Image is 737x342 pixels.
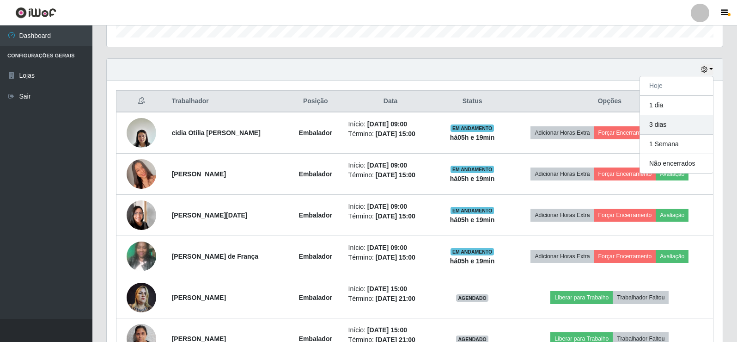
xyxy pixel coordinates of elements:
[348,284,433,294] li: Início:
[348,294,433,304] li: Término:
[166,91,288,112] th: Trabalhador
[299,294,332,301] strong: Embalador
[367,120,407,128] time: [DATE] 09:00
[348,253,433,262] li: Término:
[530,168,594,180] button: Adicionar Horas Extra
[288,91,343,112] th: Posição
[127,236,156,276] img: 1713098995975.jpeg
[656,168,688,180] button: Avaliação
[640,154,713,173] button: Não encerrados
[299,211,332,219] strong: Embalador
[348,325,433,335] li: Início:
[172,211,248,219] strong: [PERSON_NAME][DATE]
[530,126,594,139] button: Adicionar Horas Extra
[127,195,156,235] img: 1704587943232.jpeg
[450,175,495,182] strong: há 05 h e 19 min
[450,216,495,224] strong: há 05 h e 19 min
[172,170,226,178] strong: [PERSON_NAME]
[530,209,594,222] button: Adicionar Horas Extra
[640,135,713,154] button: 1 Semana
[450,134,495,141] strong: há 05 h e 19 min
[348,119,433,129] li: Início:
[451,207,494,214] span: EM ANDAMENTO
[367,285,407,292] time: [DATE] 15:00
[451,124,494,132] span: EM ANDAMENTO
[506,91,713,112] th: Opções
[299,253,332,260] strong: Embalador
[594,250,656,263] button: Forçar Encerramento
[640,115,713,135] button: 3 dias
[594,168,656,180] button: Forçar Encerramento
[367,203,407,210] time: [DATE] 09:00
[376,254,415,261] time: [DATE] 15:00
[343,91,439,112] th: Data
[127,278,156,317] img: 1672867768596.jpeg
[15,7,56,19] img: CoreUI Logo
[640,96,713,115] button: 1 dia
[376,212,415,220] time: [DATE] 15:00
[656,250,688,263] button: Avaliação
[348,202,433,211] li: Início:
[550,291,613,304] button: Liberar para Trabalho
[640,76,713,96] button: Hoje
[594,209,656,222] button: Forçar Encerramento
[348,243,433,253] li: Início:
[530,250,594,263] button: Adicionar Horas Extra
[367,244,407,251] time: [DATE] 09:00
[451,248,494,255] span: EM ANDAMENTO
[127,113,156,152] img: 1690487685999.jpeg
[367,162,407,169] time: [DATE] 09:00
[172,253,258,260] strong: [PERSON_NAME] de França
[172,294,226,301] strong: [PERSON_NAME]
[299,170,332,178] strong: Embalador
[348,129,433,139] li: Término:
[376,130,415,137] time: [DATE] 15:00
[348,211,433,221] li: Término:
[127,148,156,200] img: 1751455620559.jpeg
[450,257,495,265] strong: há 05 h e 19 min
[348,161,433,170] li: Início:
[451,166,494,173] span: EM ANDAMENTO
[438,91,506,112] th: Status
[172,129,261,137] strong: cidia Otília [PERSON_NAME]
[656,209,688,222] button: Avaliação
[613,291,669,304] button: Trabalhador Faltou
[299,129,332,137] strong: Embalador
[367,326,407,334] time: [DATE] 15:00
[376,171,415,179] time: [DATE] 15:00
[348,170,433,180] li: Término:
[456,294,488,302] span: AGENDADO
[594,126,656,139] button: Forçar Encerramento
[376,295,415,302] time: [DATE] 21:00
